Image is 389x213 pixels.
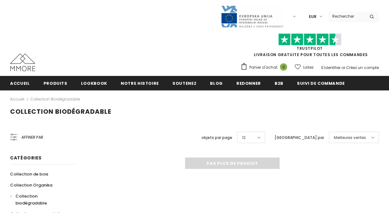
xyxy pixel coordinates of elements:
span: Collection Organika [10,182,52,188]
span: Collection de bois [10,171,48,177]
span: 0 [280,63,287,71]
span: Affiner par [21,134,43,141]
label: [GEOGRAPHIC_DATA] par [275,135,324,141]
a: Accueil [10,76,30,90]
span: LIVRAISON GRATUITE POUR TOUTES LES COMMANDES [241,36,379,57]
a: Créez un compte [346,65,379,70]
a: Javni Razpis [221,14,284,19]
a: Collection biodégradable [30,96,80,102]
span: Collection biodégradable [15,193,47,206]
span: Listes [303,64,314,71]
input: Search Site [328,12,365,21]
a: B2B [275,76,283,90]
span: Lookbook [81,80,107,86]
a: Collection biodégradable [10,191,69,209]
span: Notre histoire [121,80,159,86]
img: Javni Razpis [221,5,284,28]
span: 12 [242,135,246,141]
span: Redonner [236,80,261,86]
a: Notre histoire [121,76,159,90]
span: Collection biodégradable [10,107,111,116]
span: or [341,65,345,70]
span: B2B [275,80,283,86]
span: Produits [44,80,67,86]
span: soutenez [172,80,196,86]
label: objets par page [201,135,232,141]
img: Cas MMORE [10,54,35,71]
a: Redonner [236,76,261,90]
span: EUR [309,14,316,20]
a: Collection de bois [10,169,48,180]
span: Meilleures ventes [334,135,366,141]
span: Panier d'achat [249,64,277,71]
span: Blog [210,80,223,86]
img: Faites confiance aux étoiles pilotes [278,33,341,46]
a: Collection Organika [10,180,52,191]
a: Blog [210,76,223,90]
a: Lookbook [81,76,107,90]
a: S'identifier [321,65,340,70]
a: TrustPilot [297,46,323,51]
a: Panier d'achat 0 [241,63,290,72]
a: soutenez [172,76,196,90]
a: Suivi de commande [297,76,345,90]
span: Catégories [10,155,42,161]
span: Accueil [10,80,30,86]
a: Produits [44,76,67,90]
a: Accueil [10,95,24,103]
a: Listes [295,62,314,73]
span: Suivi de commande [297,80,345,86]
